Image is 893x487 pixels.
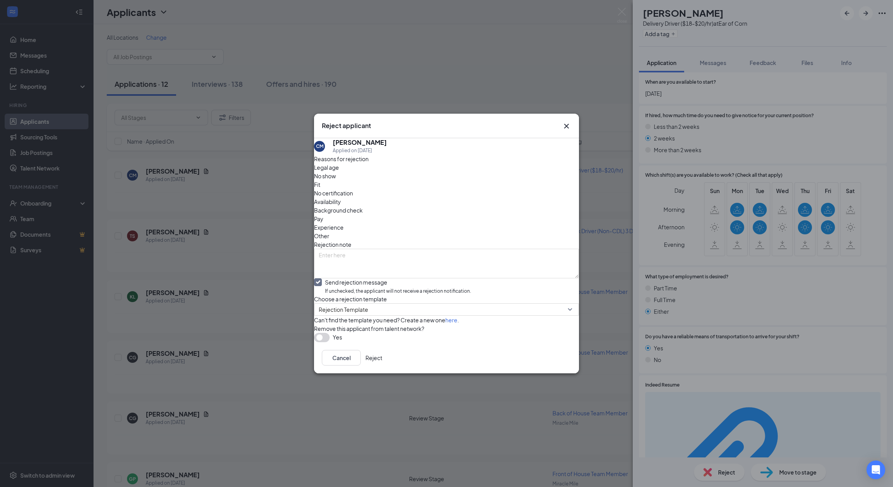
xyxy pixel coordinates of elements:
span: Rejection note [314,241,351,248]
button: Cancel [322,350,361,366]
span: Reasons for rejection [314,155,369,162]
h3: Reject applicant [322,121,371,130]
span: Availability [314,197,341,206]
span: No certification [314,189,353,197]
h5: [PERSON_NAME] [333,138,387,147]
span: Yes [333,333,342,341]
span: No show [314,172,336,180]
svg: Cross [562,121,571,131]
span: Experience [314,223,344,232]
span: Can't find the template you need? Create a new one . [314,316,459,323]
span: Rejection Template [319,304,368,315]
div: CM [316,143,323,149]
span: Pay [314,214,323,223]
span: Background check [314,206,363,214]
span: Fit [314,180,320,189]
span: Legal age [314,163,339,172]
button: Close [562,121,571,131]
span: Remove this applicant from talent network? [314,325,424,332]
span: Other [314,232,329,240]
a: here [445,316,457,323]
span: Choose a rejection template [314,295,387,302]
button: Reject [365,350,382,366]
div: Open Intercom Messenger [867,461,885,479]
div: Applied on [DATE] [333,147,387,155]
